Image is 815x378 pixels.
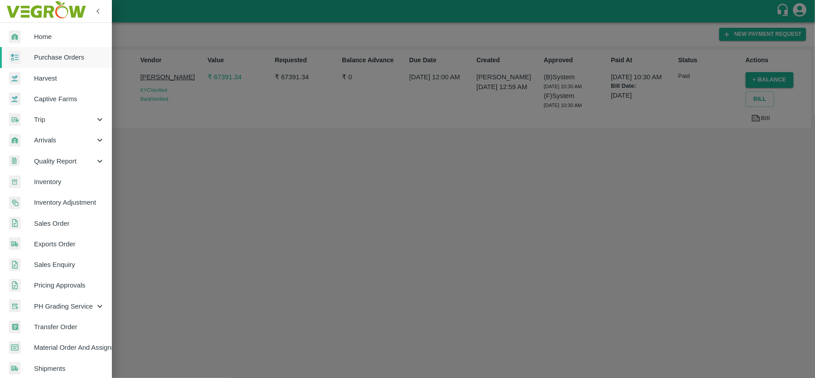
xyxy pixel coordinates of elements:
span: Sales Enquiry [34,260,105,270]
img: whArrival [9,134,21,147]
img: sales [9,258,21,271]
span: PH Grading Service [34,301,95,311]
img: whInventory [9,176,21,189]
span: Harvest [34,73,105,83]
img: sales [9,217,21,230]
span: Transfer Order [34,322,105,332]
img: harvest [9,92,21,106]
span: Material Order And Assignment [34,343,105,352]
span: Shipments [34,364,105,374]
img: shipments [9,237,21,250]
img: whArrival [9,30,21,43]
img: reciept [9,51,21,64]
span: Inventory [34,177,105,187]
img: whTransfer [9,321,21,334]
span: Purchase Orders [34,52,105,62]
img: delivery [9,113,21,126]
span: Inventory Adjustment [34,198,105,207]
span: Home [34,32,105,42]
img: shipments [9,362,21,375]
span: Arrivals [34,135,95,145]
img: whTracker [9,300,21,313]
img: sales [9,279,21,292]
span: Exports Order [34,239,105,249]
span: Quality Report [34,156,95,166]
img: centralMaterial [9,341,21,354]
span: Pricing Approvals [34,280,105,290]
span: Sales Order [34,219,105,228]
span: Captive Farms [34,94,105,104]
img: qualityReport [9,155,20,167]
img: inventory [9,196,21,209]
span: Trip [34,115,95,125]
img: harvest [9,72,21,85]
